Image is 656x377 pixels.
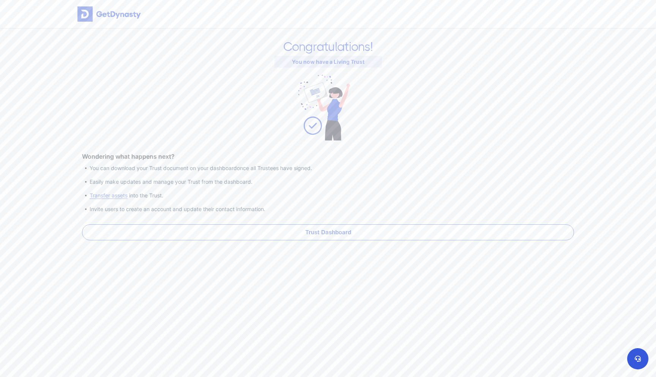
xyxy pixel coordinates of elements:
[82,40,574,54] h2: Congratulations!
[90,191,163,199] span: into the Trust.
[82,224,574,240] a: Trust Dashboard
[90,164,574,172] span: You can download your Trust document on your dashboard once all Trustees have signed .
[90,192,128,199] a: Transfer assets
[292,58,364,65] small: You now have a Living Trust
[77,6,141,22] img: Get started for free with Dynasty Trust Company
[82,152,574,161] span: Wondering what happens next?
[90,178,574,186] span: Easily make updates and manage your Trust from the dashboard.
[90,205,574,213] span: Invite users to create an account and update their contact information.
